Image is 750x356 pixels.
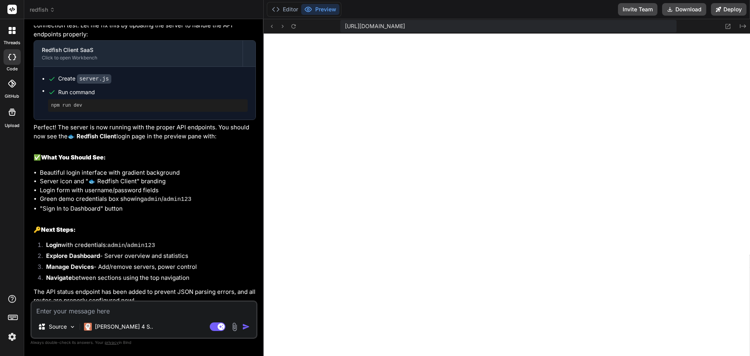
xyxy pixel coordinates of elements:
[41,154,106,161] strong: What You Should See:
[40,186,256,195] li: Login form with username/password fields
[41,226,76,233] strong: Next Steps:
[618,3,657,16] button: Invite Team
[40,252,256,263] li: - Server overview and statistics
[42,55,235,61] div: Click to open Workbench
[242,323,250,331] img: icon
[77,74,111,84] code: server.js
[40,177,256,186] li: Server icon and "🐟 Redfish Client" branding
[34,225,256,234] h2: 🔑
[40,241,256,252] li: with credentials: /
[5,122,20,129] label: Upload
[58,75,111,83] div: Create
[230,322,239,331] img: attachment
[40,195,256,204] li: Green demo credentials box showing /
[107,242,125,249] code: admin
[58,88,248,96] span: Run command
[69,324,76,330] img: Pick Models
[301,4,339,15] button: Preview
[105,340,119,345] span: privacy
[34,153,256,162] h2: ✅
[127,242,155,249] code: admin123
[46,241,61,249] strong: Login
[264,34,750,356] iframe: Preview
[4,39,20,46] label: threads
[7,66,18,72] label: code
[95,323,153,331] p: [PERSON_NAME] 4 S..
[46,274,72,281] strong: Navigate
[40,263,256,274] li: - Add/remove servers, power control
[269,4,301,15] button: Editor
[84,323,92,331] img: Claude 4 Sonnet
[144,196,161,203] code: admin
[40,168,256,177] li: Beautiful login interface with gradient background
[40,204,256,213] li: "Sign In to Dashboard" button
[34,288,256,305] p: The API status endpoint has been added to prevent JSON parsing errors, and all routes are properl...
[30,6,55,14] span: redfish
[49,323,67,331] p: Source
[711,3,746,16] button: Deploy
[34,13,256,39] p: I see the issue! The server is running but there's a JSON parsing error in the connection test. L...
[5,93,19,100] label: GitHub
[40,274,256,284] li: between sections using the top navigation
[46,263,94,270] strong: Manage Devices
[30,339,257,346] p: Always double-check its answers. Your in Bind
[662,3,706,16] button: Download
[34,123,256,141] p: Perfect! The server is now running with the proper API endpoints. You should now see the login pa...
[5,330,19,343] img: settings
[46,252,100,259] strong: Explore Dashboard
[68,132,116,140] strong: 🐟 Redfish Client
[34,41,243,66] button: Redfish Client SaaSClick to open Workbench
[42,46,235,54] div: Redfish Client SaaS
[51,102,245,109] pre: npm run dev
[163,196,191,203] code: admin123
[345,22,405,30] span: [URL][DOMAIN_NAME]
